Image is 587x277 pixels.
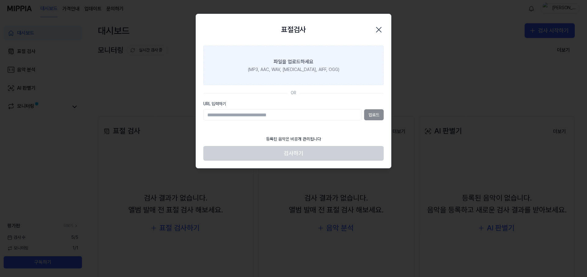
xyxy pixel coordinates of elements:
h2: 표절검사 [281,24,306,36]
div: OR [291,90,296,96]
div: (MP3, AAC, WAV, [MEDICAL_DATA], AIFF, OGG) [248,67,339,73]
div: 등록된 음악은 비공개 관리됩니다 [262,133,325,146]
div: 파일을 업로드하세요 [274,58,313,66]
label: URL 입력하기 [203,101,384,107]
